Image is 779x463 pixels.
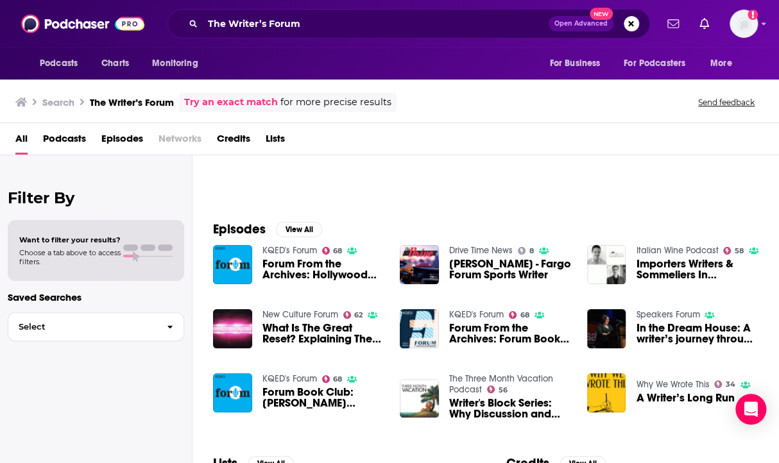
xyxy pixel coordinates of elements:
span: Forum Book Club: [PERSON_NAME] "Parable of the Sower" [262,387,385,408]
img: Jeff Kolpack - Fargo Forum Sports Writer [400,245,439,284]
span: 68 [333,376,342,382]
a: 34 [714,380,735,388]
span: Forum From the Archives: Forum Book Club: [PERSON_NAME] 'Parable of the Sower' [449,323,572,344]
span: Choose a tab above to access filters. [19,248,121,266]
button: Select [8,312,184,341]
a: Why We Wrote This [636,379,709,390]
span: 58 [735,248,744,254]
button: open menu [615,51,704,76]
span: Podcasts [43,128,86,155]
a: Lists [266,128,285,155]
img: Forum Book Club: Octavia E. Butler's "Parable of the Sower" [213,373,252,412]
span: Charts [101,55,129,72]
a: Show notifications dropdown [694,13,714,35]
span: 56 [499,387,508,393]
img: Importers Writers & Sommeliers In Japan | wine2wine Business Forum 2021 [587,245,626,284]
span: Logged in as RiverheadPublicity [730,10,758,38]
a: 56 [487,385,508,393]
a: Forum From the Archives: Hollywood Writers' Rooms Still Don't Reflect the Diversity of America [262,258,385,280]
button: open menu [143,51,214,76]
h3: The Writer’s Forum [90,96,174,108]
button: open menu [701,51,748,76]
img: Forum From the Archives: Hollywood Writers' Rooms Still Don't Reflect the Diversity of America [213,245,252,284]
a: KQED's Forum [262,245,317,256]
span: 68 [333,248,342,254]
span: Want to filter your results? [19,235,121,244]
span: More [710,55,732,72]
a: Speakers Forum [636,309,699,320]
a: 62 [343,311,363,319]
svg: Add a profile image [748,10,758,20]
a: Charts [93,51,137,76]
button: open menu [31,51,94,76]
span: Podcasts [40,55,78,72]
img: In the Dream House: A writer’s journey through and past abuse [587,309,626,348]
span: Monitoring [152,55,198,72]
img: Podchaser - Follow, Share and Rate Podcasts [21,12,144,36]
a: Forum Book Club: Octavia E. Butler's "Parable of the Sower" [262,387,385,408]
a: 68 [322,247,343,255]
h3: Search [42,96,74,108]
span: 34 [726,382,735,387]
a: Writer's Block Series: Why Discussion and Feedback Are A Writer's Secret Weapon (And How Professi... [449,398,572,419]
button: View All [276,222,322,237]
img: A Writer’s Long Run [587,373,626,412]
span: Forum From the Archives: Hollywood Writers' Rooms Still Don't Reflect the Diversity of [GEOGRAPHI... [262,258,385,280]
button: Show profile menu [730,10,758,38]
a: Forum From the Archives: Forum Book Club: Octavia E. Butler's 'Parable of the Sower' [449,323,572,344]
a: All [15,128,28,155]
a: In the Dream House: A writer’s journey through and past abuse [636,323,758,344]
a: 68 [322,375,343,383]
div: Open Intercom Messenger [735,394,766,425]
span: 8 [529,248,534,254]
a: A Writer’s Long Run [636,392,734,403]
h2: Episodes [213,221,266,237]
a: 58 [723,247,744,255]
a: The Three Month Vacation Podcast [449,373,553,395]
a: Credits [217,128,250,155]
img: Writer's Block Series: Why Discussion and Feedback Are A Writer's Secret Weapon (And How Professi... [400,379,439,418]
div: Search podcasts, credits, & more... [167,9,650,38]
p: Saved Searches [8,291,184,303]
span: For Podcasters [624,55,685,72]
img: What Is The Great Reset? Explaining The World Economic Forum's Controversial Initiative [213,309,252,348]
a: New Culture Forum [262,309,338,320]
span: Open Advanced [554,21,608,27]
button: Send feedback [694,97,758,108]
a: Importers Writers & Sommeliers In Japan | wine2wine Business Forum 2021 [636,258,758,280]
img: User Profile [730,10,758,38]
span: [PERSON_NAME] - Fargo Forum Sports Writer [449,258,572,280]
a: KQED's Forum [262,373,317,384]
a: What Is The Great Reset? Explaining The World Economic Forum's Controversial Initiative [262,323,385,344]
a: 8 [518,247,534,255]
a: 68 [509,311,529,319]
span: 62 [354,312,363,318]
span: Importers Writers & Sommeliers In [GEOGRAPHIC_DATA] | wine2wine Business Forum 2021 [636,258,758,280]
span: New [590,8,613,20]
span: Networks [158,128,201,155]
a: Episodes [101,128,143,155]
img: Forum From the Archives: Forum Book Club: Octavia E. Butler's 'Parable of the Sower' [400,309,439,348]
a: Drive Time News [449,245,513,256]
a: KQED's Forum [449,309,504,320]
span: For Business [549,55,600,72]
a: Jeff Kolpack - Fargo Forum Sports Writer [449,258,572,280]
span: 68 [520,312,529,318]
a: Try an exact match [184,95,278,110]
a: Show notifications dropdown [662,13,684,35]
